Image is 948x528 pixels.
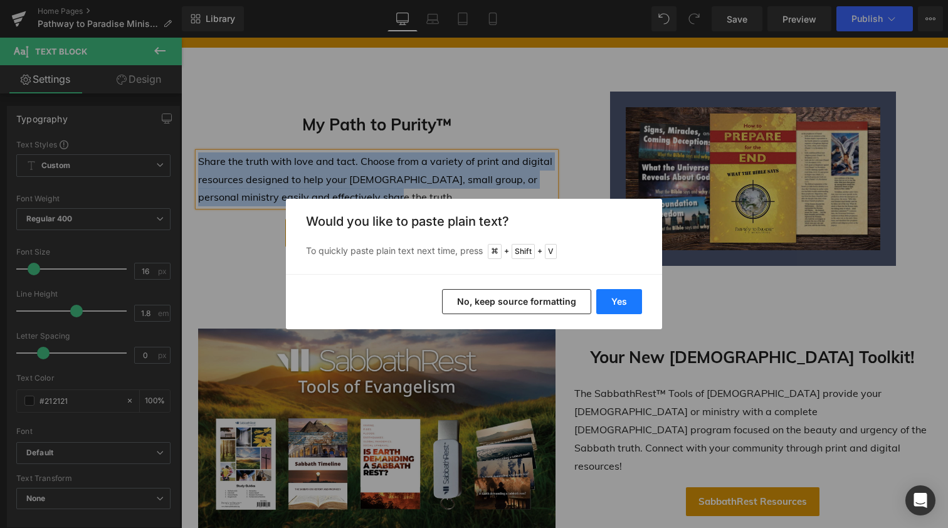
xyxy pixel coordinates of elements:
span: + [504,245,509,258]
span: [DEMOGRAPHIC_DATA] Resources [117,187,274,203]
p: Share the truth with love and tact. Choose from a variety of print and digital resources designed... [17,115,374,169]
strong: Your New [DEMOGRAPHIC_DATA] Toolkit! [409,309,734,330]
button: No, keep source formatting [442,289,591,314]
a: SabbathRest Resources [505,450,638,478]
span: Shift [512,244,535,259]
div: Open Intercom Messenger [905,485,935,515]
p: The SabbathRest™ Tools of [DEMOGRAPHIC_DATA] provide your [DEMOGRAPHIC_DATA] or ministry with a c... [393,347,750,437]
span: V [545,244,557,259]
button: Yes [596,289,642,314]
p: To quickly paste plain text next time, press [306,244,642,259]
h3: Would you like to paste plain text? [306,214,642,229]
a: [DEMOGRAPHIC_DATA] Resources [104,181,287,209]
span: + [537,245,542,258]
span: SabbathRest Resources [517,456,626,472]
strong: My Path to Purity™ [121,77,270,97]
